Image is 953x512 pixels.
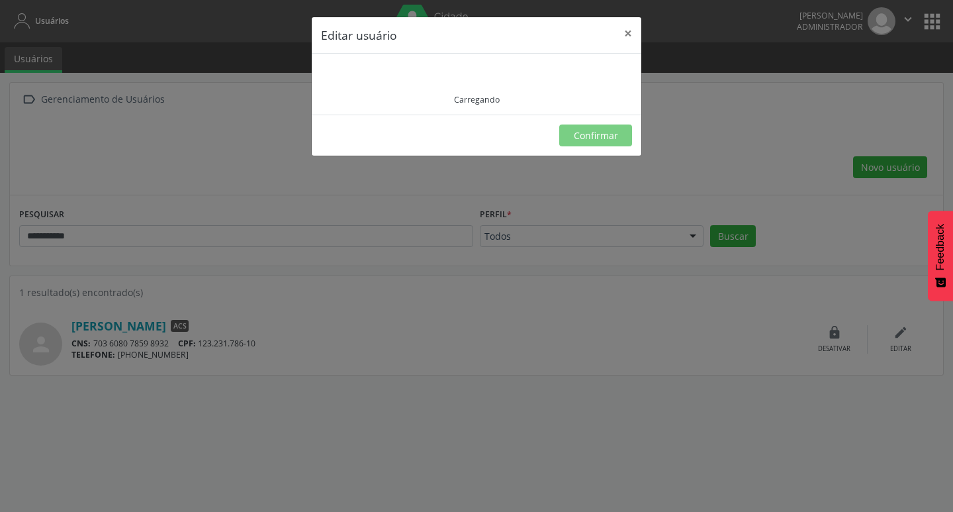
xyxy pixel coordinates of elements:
span: Confirmar [574,129,618,142]
button: Feedback - Mostrar pesquisa [928,211,953,301]
span: Feedback [934,224,946,270]
button: Close [615,17,641,50]
h5: Editar usuário [321,26,397,44]
div: Carregando [454,94,500,105]
button: Confirmar [559,125,632,147]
